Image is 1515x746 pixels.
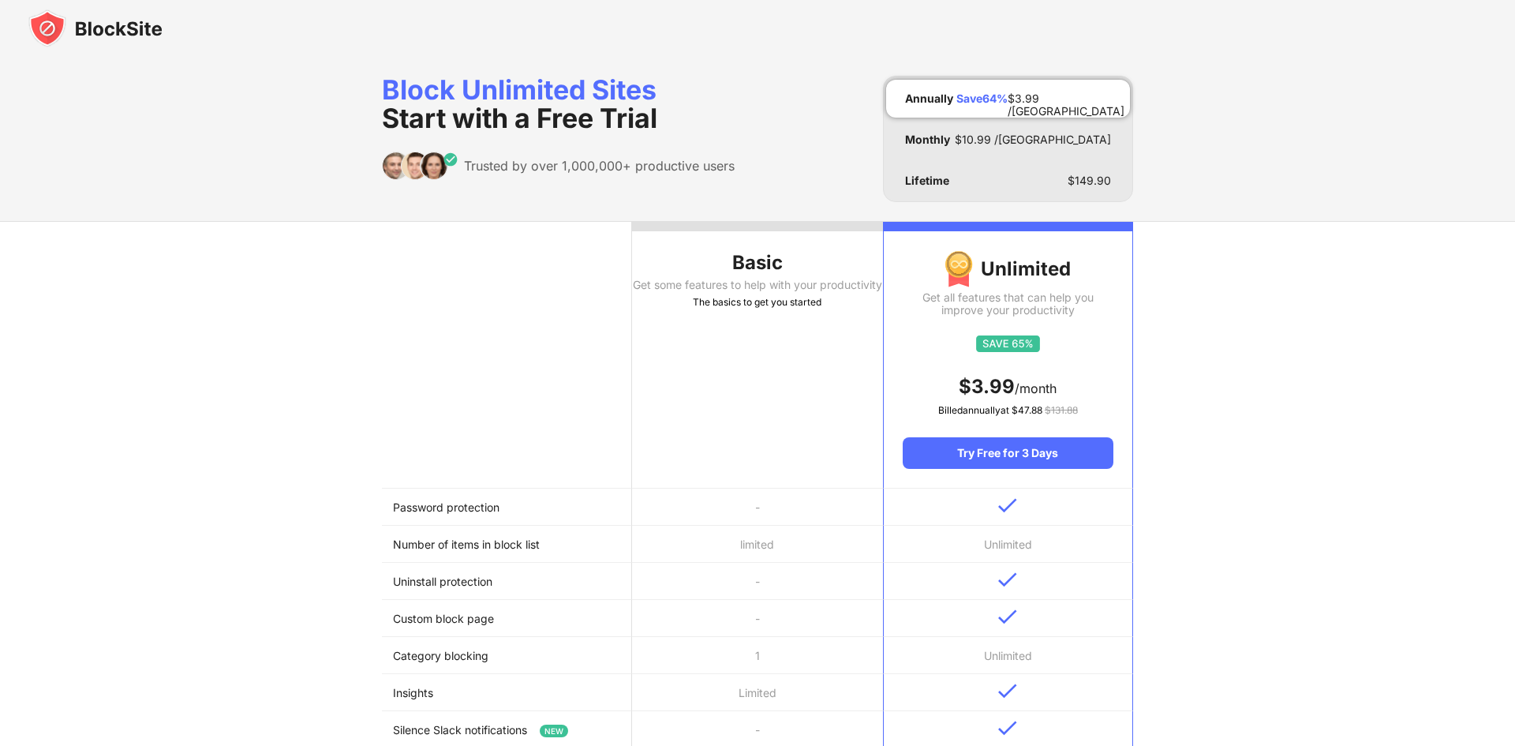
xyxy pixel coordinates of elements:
div: Monthly [905,133,950,146]
span: NEW [540,725,568,737]
div: $ 3.99 /[GEOGRAPHIC_DATA] [1008,92,1124,105]
div: $ 149.90 [1068,174,1111,187]
td: Number of items in block list [382,526,632,563]
div: Block Unlimited Sites [382,76,735,133]
div: Lifetime [905,174,949,187]
td: - [632,600,882,637]
td: 1 [632,637,882,674]
img: v-blue.svg [998,498,1017,513]
img: v-blue.svg [998,609,1017,624]
img: trusted-by.svg [382,152,458,180]
img: v-blue.svg [998,721,1017,736]
td: Limited [632,674,882,711]
div: Annually [905,92,953,105]
td: Password protection [382,489,632,526]
img: save65.svg [976,336,1040,352]
img: blocksite-icon-black.svg [28,9,163,47]
td: Uninstall protection [382,563,632,600]
div: Get some features to help with your productivity [632,279,882,291]
div: The basics to get you started [632,294,882,310]
div: Unlimited [903,250,1113,288]
td: Insights [382,674,632,711]
div: Basic [632,250,882,276]
span: $ 3.99 [959,375,1015,398]
td: Unlimited [883,526,1133,563]
div: $ 10.99 /[GEOGRAPHIC_DATA] [955,133,1111,146]
div: Save 64 % [956,92,1008,105]
div: Trusted by over 1,000,000+ productive users [464,158,735,174]
span: $ 131.88 [1045,404,1078,416]
td: - [632,489,882,526]
td: Category blocking [382,637,632,674]
img: v-blue.svg [998,684,1017,699]
td: Unlimited [883,637,1133,674]
img: v-blue.svg [998,572,1017,587]
div: Try Free for 3 Days [903,437,1113,469]
span: Start with a Free Trial [382,102,657,134]
div: Get all features that can help you improve your productivity [903,291,1113,317]
img: img-premium-medal [945,250,973,288]
div: Billed annually at $ 47.88 [903,403,1113,418]
div: /month [903,374,1113,399]
td: Custom block page [382,600,632,637]
td: - [632,563,882,600]
td: limited [632,526,882,563]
